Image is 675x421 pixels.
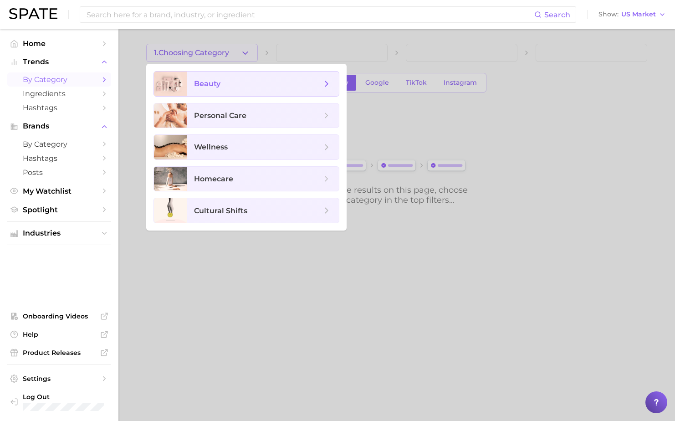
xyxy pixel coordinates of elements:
[23,39,96,48] span: Home
[146,64,347,231] ul: 1.Choosing Category
[7,328,111,341] a: Help
[23,375,96,383] span: Settings
[7,151,111,165] a: Hashtags
[194,111,246,120] span: personal care
[621,12,656,17] span: US Market
[7,36,111,51] a: Home
[23,205,96,214] span: Spotlight
[7,390,111,414] a: Log out. Currently logged in with e-mail sandrine.gadol@loreal.com.
[23,187,96,195] span: My Watchlist
[7,137,111,151] a: by Category
[23,229,96,237] span: Industries
[23,75,96,84] span: by Category
[23,312,96,320] span: Onboarding Videos
[7,72,111,87] a: by Category
[194,143,228,151] span: wellness
[194,175,233,183] span: homecare
[23,122,96,130] span: Brands
[598,12,619,17] span: Show
[23,140,96,149] span: by Category
[7,119,111,133] button: Brands
[7,226,111,240] button: Industries
[7,184,111,198] a: My Watchlist
[194,206,247,215] span: cultural shifts
[23,58,96,66] span: Trends
[23,393,110,401] span: Log Out
[23,154,96,163] span: Hashtags
[23,103,96,112] span: Hashtags
[7,165,111,180] a: Posts
[7,346,111,359] a: Product Releases
[23,330,96,339] span: Help
[7,55,111,69] button: Trends
[544,10,570,19] span: Search
[7,87,111,101] a: Ingredients
[596,9,668,21] button: ShowUS Market
[7,309,111,323] a: Onboarding Videos
[23,89,96,98] span: Ingredients
[86,7,534,22] input: Search here for a brand, industry, or ingredient
[7,372,111,385] a: Settings
[23,349,96,357] span: Product Releases
[9,8,57,19] img: SPATE
[7,101,111,115] a: Hashtags
[23,168,96,177] span: Posts
[194,79,220,88] span: beauty
[7,203,111,217] a: Spotlight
